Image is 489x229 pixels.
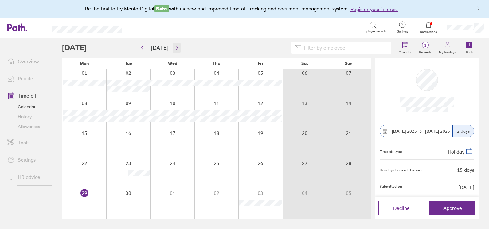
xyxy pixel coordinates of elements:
span: Employee search [362,30,386,33]
a: Settings [2,154,52,166]
a: History [2,112,52,122]
span: Get help [393,30,413,34]
div: Search [139,24,154,30]
span: 2025 [425,129,450,134]
span: Sun [345,61,353,66]
input: Filter by employee [301,42,388,54]
a: People [2,72,52,85]
a: Time off [2,90,52,102]
span: Notifications [419,30,439,34]
button: Decline [378,201,424,215]
span: 2025 [392,129,417,134]
strong: [DATE] [425,128,440,134]
a: Notifications [419,21,439,34]
div: Be the first to try MentorDigital with its new and improved time off tracking and document manage... [85,5,404,13]
button: Approve [429,201,475,215]
div: 2 days [452,125,474,137]
span: Mon [80,61,89,66]
div: Time off type [380,147,402,155]
span: Approve [443,205,462,211]
a: Calendar [2,102,52,112]
span: Wed [168,61,177,66]
span: Tue [125,61,132,66]
label: Book [462,49,477,54]
button: [DATE] [146,43,173,53]
a: Book [460,38,479,58]
button: Register your interest [350,6,398,13]
div: Holidays booked this year [380,168,423,172]
span: Sat [301,61,308,66]
strong: [DATE] [392,128,406,134]
span: Holiday [448,149,464,155]
a: 1Requests [415,38,435,58]
a: HR advice [2,171,52,183]
span: Submitted on [380,184,402,190]
a: Tools [2,136,52,149]
a: Calendar [395,38,415,58]
span: 1 [415,43,435,48]
label: Requests [415,49,435,54]
label: Calendar [395,49,415,54]
a: Overview [2,55,52,67]
span: Thu [213,61,220,66]
a: My holidays [435,38,460,58]
span: Fri [258,61,263,66]
div: 15 days [457,167,474,173]
span: Beta [154,5,169,12]
label: My holidays [435,49,460,54]
span: [DATE] [458,184,474,190]
a: Allowances [2,122,52,131]
span: Decline [393,205,410,211]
